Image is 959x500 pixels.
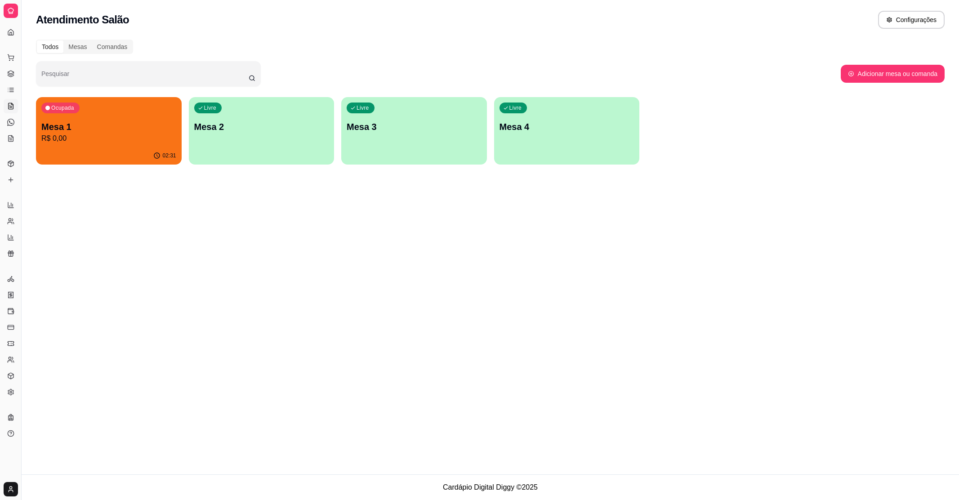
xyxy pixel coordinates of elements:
[41,121,176,133] p: Mesa 1
[51,104,74,112] p: Ocupada
[41,73,249,82] input: Pesquisar
[92,40,133,53] div: Comandas
[36,97,182,165] button: OcupadaMesa 1R$ 0,0002:31
[194,121,329,133] p: Mesa 2
[189,97,335,165] button: LivreMesa 2
[878,11,945,29] button: Configurações
[841,65,945,83] button: Adicionar mesa ou comanda
[22,474,959,500] footer: Cardápio Digital Diggy © 2025
[357,104,369,112] p: Livre
[36,13,129,27] h2: Atendimento Salão
[204,104,217,112] p: Livre
[341,97,487,165] button: LivreMesa 3
[347,121,482,133] p: Mesa 3
[509,104,522,112] p: Livre
[162,152,176,159] p: 02:31
[494,97,640,165] button: LivreMesa 4
[63,40,92,53] div: Mesas
[41,133,176,144] p: R$ 0,00
[37,40,63,53] div: Todos
[500,121,634,133] p: Mesa 4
